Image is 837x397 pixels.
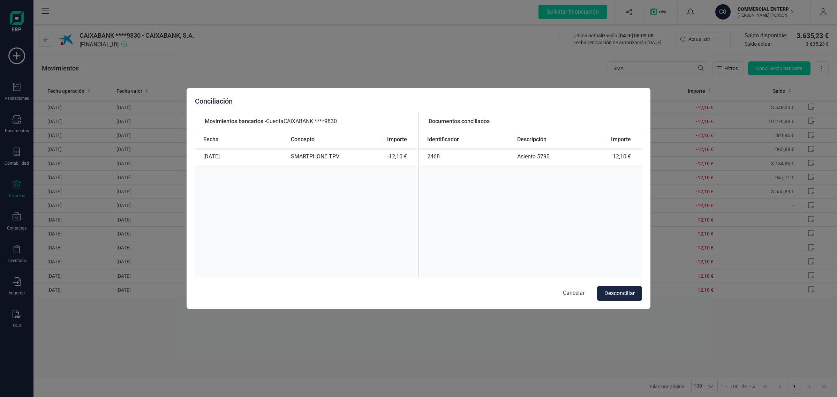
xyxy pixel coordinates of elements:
td: [DATE] [195,148,288,165]
th: Concepto [288,131,384,148]
div: Conciliación [195,96,642,106]
span: Movimientos bancarios [205,117,263,126]
td: 12,10 € [608,148,642,165]
span: - Cuenta CAIXABANK ****9830 [265,117,337,126]
th: Identificador [419,131,514,148]
th: Fecha [195,131,288,148]
span: Documentos conciliados [429,117,490,126]
button: Cancelar [556,286,591,301]
th: Importe [608,131,642,148]
td: SMARTPHONE TPV [288,148,384,165]
th: Importe [384,131,418,148]
td: Asiento 5790. [514,148,608,165]
button: Desconciliar [597,286,642,301]
td: -12,10 € [384,148,418,165]
th: Descripción [514,131,608,148]
td: 2468 [419,148,514,165]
